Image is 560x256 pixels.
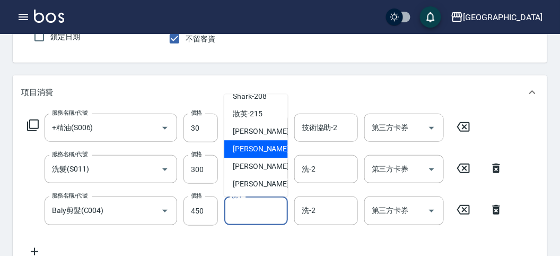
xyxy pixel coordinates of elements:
[52,109,87,117] label: 服務名稱/代號
[233,161,304,173] span: [PERSON_NAME] -219
[447,6,547,28] button: [GEOGRAPHIC_DATA]
[233,126,304,138] span: [PERSON_NAME] -216
[13,75,547,109] div: 項目消費
[420,6,441,28] button: save
[191,109,202,117] label: 價格
[191,192,202,200] label: 價格
[50,31,80,42] span: 鎖定日期
[463,11,543,24] div: [GEOGRAPHIC_DATA]
[52,150,87,158] label: 服務名稱/代號
[423,120,440,136] button: Open
[233,179,304,190] span: [PERSON_NAME] -222
[34,10,64,23] img: Logo
[156,202,173,219] button: Open
[233,144,304,155] span: [PERSON_NAME] -218
[156,161,173,178] button: Open
[156,120,173,136] button: Open
[423,161,440,178] button: Open
[423,202,440,219] button: Open
[233,91,267,103] span: Shark -208
[191,150,202,158] label: 價格
[52,192,87,200] label: 服務名稱/代號
[186,33,215,45] span: 不留客資
[233,109,262,120] span: 妝英 -215
[21,87,53,98] p: 項目消費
